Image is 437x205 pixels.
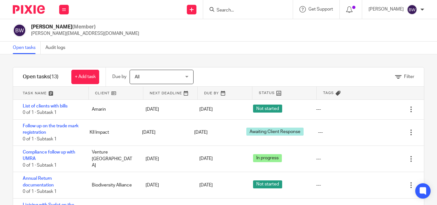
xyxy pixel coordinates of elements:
[31,30,139,37] p: [PERSON_NAME][EMAIL_ADDRESS][DOMAIN_NAME]
[112,74,126,80] p: Due by
[23,163,57,168] span: 0 of 1 · Subtask 1
[246,128,304,136] span: Awaiting Client Response
[318,129,323,136] div: ---
[316,156,321,162] div: ---
[23,137,57,141] span: 0 of 1 · Subtask 1
[369,6,404,12] p: [PERSON_NAME]
[13,5,45,14] img: Pixie
[83,126,135,139] div: KII Impact
[31,24,139,30] h2: [PERSON_NAME]
[404,75,414,79] span: Filter
[216,8,274,13] input: Search
[135,75,139,79] span: All
[253,154,282,162] span: In progress
[199,107,213,112] span: [DATE]
[199,157,213,161] span: [DATE]
[23,176,54,187] a: Annual Return documentation
[407,4,417,15] img: svg%3E
[85,146,139,172] div: Venture [GEOGRAPHIC_DATA]
[139,103,193,116] div: [DATE]
[23,189,57,194] span: 0 of 1 · Subtask 1
[85,179,139,192] div: Biodiversity Alliance
[316,182,321,188] div: ---
[13,42,41,54] a: Open tasks
[23,111,57,115] span: 0 of 1 · Subtask 1
[194,130,208,135] span: [DATE]
[13,24,26,37] img: svg%3E
[139,179,193,192] div: [DATE]
[23,104,68,108] a: List of clients with bills
[253,180,282,188] span: Not started
[23,150,75,161] a: Compliance follow up with UMRA
[253,105,282,113] span: Not started
[23,74,59,80] h1: Open tasks
[71,70,99,84] a: + Add task
[136,126,188,139] div: [DATE]
[85,103,139,116] div: Amarin
[199,183,213,187] span: [DATE]
[259,90,275,96] span: Status
[316,106,321,113] div: ---
[50,74,59,79] span: (13)
[308,7,333,12] span: Get Support
[72,24,96,29] span: (Member)
[23,124,79,135] a: Follow up on the trade mark registration
[139,153,193,165] div: [DATE]
[323,90,334,96] span: Tags
[45,42,70,54] a: Audit logs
